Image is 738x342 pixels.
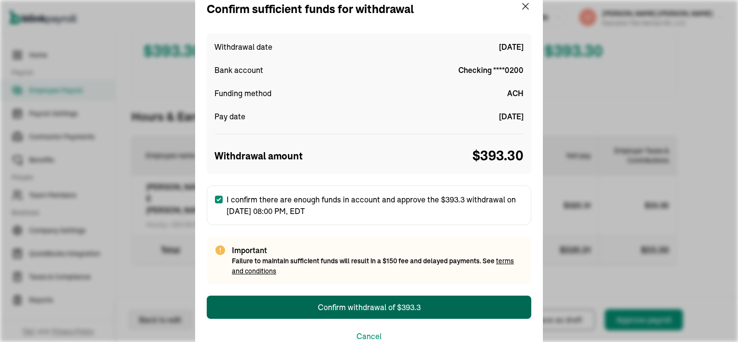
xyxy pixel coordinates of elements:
[207,296,531,319] button: Confirm withdrawal of $393.3
[232,256,514,275] span: Failure to maintain sufficient funds will result in a $150 fee and delayed payments. See
[472,146,524,166] span: $ 393.30
[507,87,524,99] span: ACH
[499,41,524,53] span: [DATE]
[214,87,271,99] span: Funding method
[232,256,514,275] a: terms and conditions
[499,111,524,122] span: [DATE]
[215,196,223,203] input: I confirm there are enough funds in account and approve the $393.3 withdrawal on [DATE] 08:00 PM,...
[356,330,382,342] button: Cancel
[214,111,245,122] span: Pay date
[214,64,263,76] span: Bank account
[232,244,524,256] span: Important
[207,0,414,18] div: Confirm sufficient funds for withdrawal
[214,41,272,53] span: Withdrawal date
[318,301,421,313] div: Confirm withdrawal of $393.3
[207,185,531,225] label: I confirm there are enough funds in account and approve the $393.3 withdrawal on [DATE] 08:00 PM,...
[214,149,303,163] span: Withdrawal amount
